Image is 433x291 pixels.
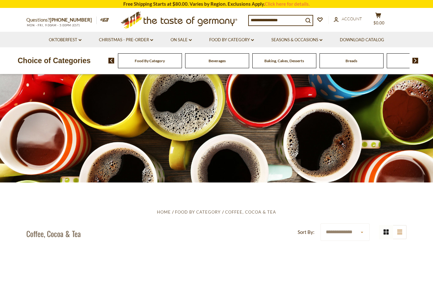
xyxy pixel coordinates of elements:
a: Oktoberfest [49,36,81,43]
label: Sort By: [298,228,314,236]
button: $0.00 [369,12,388,28]
a: Baking, Cakes, Desserts [264,58,304,63]
img: previous arrow [108,58,114,63]
a: Coffee, Cocoa & Tea [225,209,276,215]
a: Breads [346,58,357,63]
h1: Coffee, Cocoa & Tea [26,229,81,238]
a: [PHONE_NUMBER] [50,17,92,23]
a: Food By Category [175,209,221,215]
span: MON - FRI, 9:00AM - 5:00PM (EST) [26,23,80,27]
a: Seasons & Occasions [271,36,322,43]
a: Beverages [209,58,226,63]
a: Food By Category [135,58,165,63]
a: Christmas - PRE-ORDER [99,36,153,43]
a: Home [157,209,171,215]
span: Account [342,16,362,21]
a: Click here for details. [265,1,310,7]
a: Food By Category [209,36,254,43]
a: Download Catalog [340,36,384,43]
p: Questions? [26,16,97,24]
a: Account [334,16,362,23]
a: On Sale [171,36,192,43]
img: next arrow [412,58,418,63]
span: $0.00 [373,20,385,25]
